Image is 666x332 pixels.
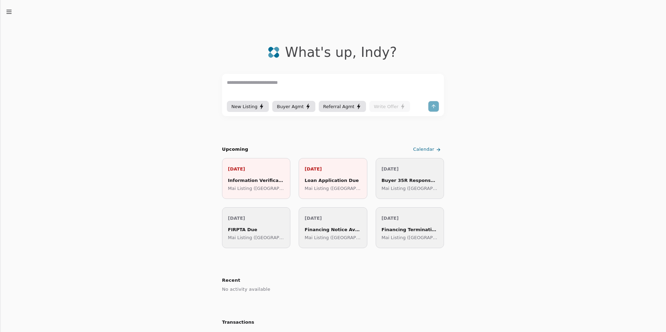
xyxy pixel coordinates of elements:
a: [DATE]Loan Application DueMai Listing ([GEOGRAPHIC_DATA]) [299,158,367,199]
span: Calendar [413,146,434,153]
p: [DATE] [305,165,361,173]
a: [DATE]Financing Notice AvailableMai Listing ([GEOGRAPHIC_DATA]) [299,207,367,248]
button: Buyer Agmt [272,101,315,112]
p: Mai Listing ([GEOGRAPHIC_DATA]) [305,234,361,241]
button: New Listing [227,101,269,112]
a: [DATE]Buyer 35R Response DueMai Listing ([GEOGRAPHIC_DATA]) [376,158,444,199]
p: [DATE] [305,215,361,222]
a: [DATE]Information Verification EndsMai Listing ([GEOGRAPHIC_DATA]) [222,158,290,199]
a: Calendar [412,144,444,155]
div: No activity available [222,285,444,294]
p: Mai Listing ([GEOGRAPHIC_DATA]) [228,234,284,241]
div: Financing Notice Available [305,226,361,233]
a: [DATE]FIRPTA DueMai Listing ([GEOGRAPHIC_DATA]) [222,207,290,248]
h2: Upcoming [222,146,248,153]
span: Buyer Agmt [277,103,304,110]
p: Mai Listing ([GEOGRAPHIC_DATA]) [382,234,438,241]
div: FIRPTA Due [228,226,284,233]
div: Financing Termination Deadline [382,226,438,233]
img: logo [268,46,280,58]
p: Mai Listing ([GEOGRAPHIC_DATA]) [228,185,284,192]
div: Loan Application Due [305,177,361,184]
button: Referral Agmt [319,101,366,112]
div: Buyer 35R Response Due [382,177,438,184]
p: Mai Listing ([GEOGRAPHIC_DATA]) [305,185,361,192]
div: What's up , Indy ? [285,44,397,60]
h2: Recent [222,276,444,285]
a: [DATE]Financing Termination DeadlineMai Listing ([GEOGRAPHIC_DATA]) [376,207,444,248]
p: Mai Listing ([GEOGRAPHIC_DATA]) [382,185,438,192]
div: Information Verification Ends [228,177,284,184]
div: New Listing [231,103,264,110]
span: Referral Agmt [323,103,355,110]
p: [DATE] [228,215,284,222]
p: [DATE] [382,165,438,173]
p: [DATE] [228,165,284,173]
p: [DATE] [382,215,438,222]
h2: Transactions [222,319,444,326]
